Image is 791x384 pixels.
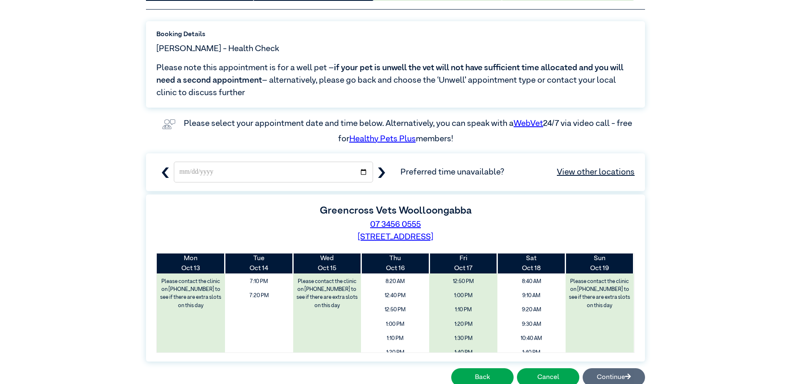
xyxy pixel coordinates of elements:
[370,220,421,229] a: 07 3456 0555
[500,347,563,359] span: 1:40 PM
[228,276,290,288] span: 7:10 PM
[566,254,634,273] th: Oct 19
[156,30,635,39] label: Booking Details
[364,318,426,330] span: 1:00 PM
[500,304,563,316] span: 9:20 AM
[500,332,563,345] span: 10:40 AM
[156,64,623,84] span: if your pet is unwell the vet will not have sufficient time allocated and you will need a second ...
[349,135,416,143] a: Healthy Pets Plus
[184,119,634,143] label: Please select your appointment date and time below. Alternatively, you can speak with a 24/7 via ...
[361,254,429,273] th: Oct 16
[429,254,497,273] th: Oct 17
[432,318,494,330] span: 1:20 PM
[432,347,494,359] span: 1:40 PM
[228,290,290,302] span: 7:20 PM
[364,304,426,316] span: 12:50 PM
[358,233,433,241] a: [STREET_ADDRESS]
[294,276,361,312] label: Please contact the clinic on [PHONE_NUMBER] to see if there are extra slots on this day
[497,254,566,273] th: Oct 18
[364,347,426,359] span: 1:20 PM
[432,276,494,288] span: 12:50 PM
[158,276,224,312] label: Please contact the clinic on [PHONE_NUMBER] to see if there are extra slots on this day
[364,332,426,345] span: 1:10 PM
[225,254,293,273] th: Oct 14
[432,304,494,316] span: 1:10 PM
[320,206,472,216] label: Greencross Vets Woolloongabba
[432,290,494,302] span: 1:00 PM
[159,116,179,133] img: vet
[364,290,426,302] span: 12:40 PM
[157,254,225,273] th: Oct 13
[400,166,635,178] span: Preferred time unavailable?
[500,318,563,330] span: 9:30 AM
[364,276,426,288] span: 8:20 AM
[293,254,361,273] th: Oct 15
[500,276,563,288] span: 8:40 AM
[500,290,563,302] span: 9:10 AM
[557,166,635,178] a: View other locations
[514,119,543,128] a: WebVet
[432,332,494,345] span: 1:30 PM
[156,62,635,99] span: Please note this appointment is for a well pet – – alternatively, please go back and choose the ‘...
[566,276,633,312] label: Please contact the clinic on [PHONE_NUMBER] to see if there are extra slots on this day
[156,42,279,55] span: [PERSON_NAME] - Health Check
